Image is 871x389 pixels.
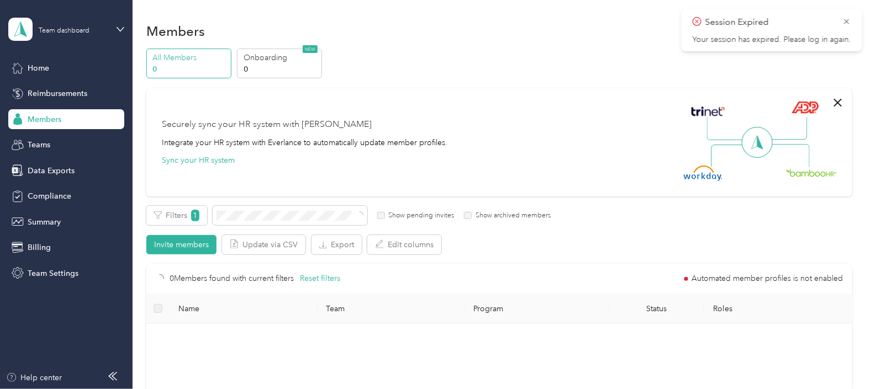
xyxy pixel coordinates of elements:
[472,211,551,221] label: Show archived members
[692,275,843,283] span: Automated member profiles is not enabled
[769,117,807,140] img: Line Right Up
[705,15,835,29] p: Session Expired
[312,235,362,254] button: Export
[689,104,727,119] img: Trinet
[6,372,62,383] button: Help center
[170,273,294,285] p: 0 Members found with current filters
[178,304,308,313] span: Name
[609,294,705,324] th: Status
[684,166,722,181] img: Workday
[146,25,205,37] h1: Members
[244,52,319,63] p: Onboarding
[244,63,319,75] p: 0
[809,327,871,389] iframe: Everlance-gr Chat Button Frame
[162,154,235,166] button: Sync your HR system
[28,88,87,99] span: Reimbursements
[707,117,746,141] img: Line Left Up
[465,294,609,324] th: Program
[771,144,810,168] img: Line Right Down
[28,165,75,177] span: Data Exports
[711,144,749,167] img: Line Left Down
[28,190,71,202] span: Compliance
[191,210,199,221] span: 1
[28,114,61,125] span: Members
[28,242,51,253] span: Billing
[162,118,372,131] div: Securely sync your HR system with [PERSON_NAME]
[162,137,447,148] div: Integrate your HR system with Everlance to automatically update member profiles.
[28,62,49,74] span: Home
[367,235,441,254] button: Edit columns
[28,268,78,279] span: Team Settings
[28,216,61,228] span: Summary
[786,169,837,177] img: BambooHR
[791,101,819,114] img: ADP
[152,63,228,75] p: 0
[318,294,465,324] th: Team
[146,206,207,225] button: Filters1
[385,211,455,221] label: Show pending invites
[28,139,50,151] span: Teams
[300,273,340,285] button: Reset filters
[693,35,851,45] p: Your session has expired. Please log in again.
[146,235,217,254] button: Invite members
[152,52,228,63] p: All Members
[39,28,89,34] div: Team dashboard
[303,45,318,53] span: NEW
[704,294,852,324] th: Roles
[222,235,305,254] button: Update via CSV
[170,294,317,324] th: Name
